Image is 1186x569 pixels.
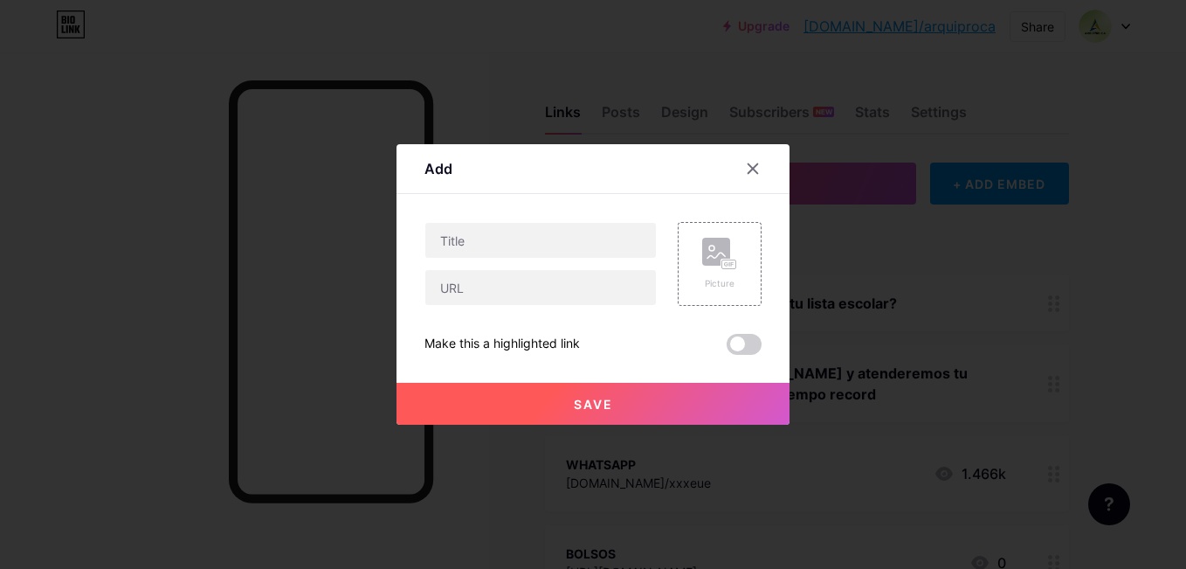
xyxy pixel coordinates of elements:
[425,223,656,258] input: Title
[424,334,580,355] div: Make this a highlighted link
[396,383,790,425] button: Save
[574,397,613,412] span: Save
[424,158,452,179] div: Add
[425,270,656,305] input: URL
[702,277,737,290] div: Picture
